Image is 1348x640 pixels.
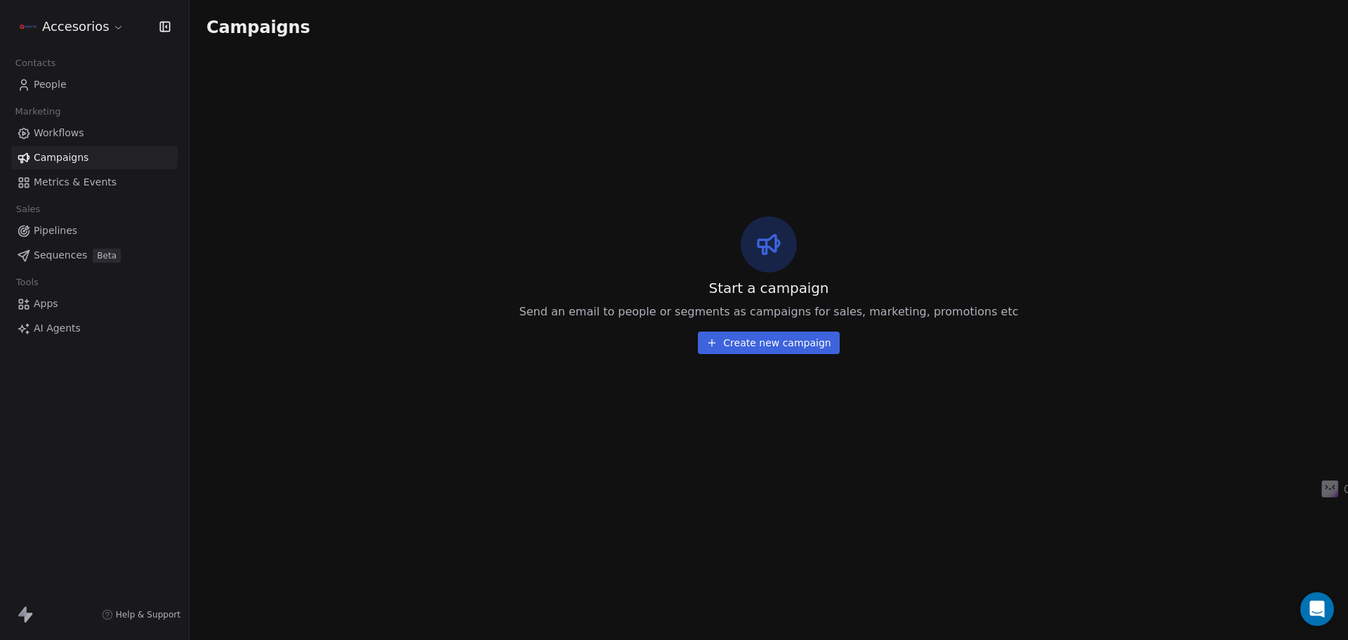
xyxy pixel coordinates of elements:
span: Beta [93,249,121,263]
button: Accesorios [17,15,127,39]
span: Campaigns [206,17,310,37]
span: Sales [10,199,46,220]
span: Workflows [34,126,84,141]
span: Campaigns [34,150,88,165]
span: Sequences [34,248,87,263]
a: Pipelines [11,219,178,242]
div: Open Intercom Messenger [1300,592,1334,626]
span: Pipelines [34,223,77,238]
span: Help & Support [116,609,180,620]
span: Metrics & Events [34,175,117,190]
span: Contacts [9,53,62,74]
img: Accesorios-AMZ-Logo.png [20,18,37,35]
a: AI Agents [11,317,178,340]
a: Apps [11,292,178,315]
a: People [11,73,178,96]
button: Create new campaign [698,332,839,354]
span: AI Agents [34,321,81,336]
span: Apps [34,296,58,311]
a: Help & Support [102,609,180,620]
a: Metrics & Events [11,171,178,194]
span: Tools [10,272,44,293]
span: Send an email to people or segments as campaigns for sales, marketing, promotions etc [520,303,1019,320]
a: Workflows [11,122,178,145]
span: People [34,77,67,92]
span: Accesorios [42,18,110,36]
span: Start a campaign [709,278,829,298]
a: SequencesBeta [11,244,178,267]
span: Marketing [9,101,67,122]
a: Campaigns [11,146,178,169]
